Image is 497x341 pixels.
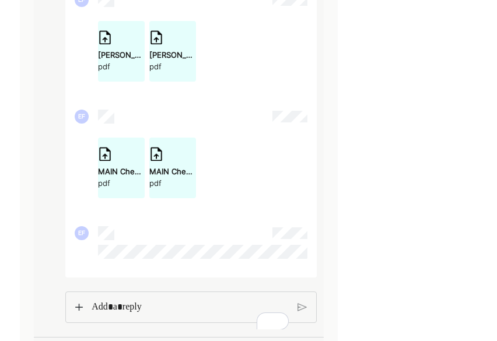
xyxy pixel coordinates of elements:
div: pdf [98,177,145,189]
div: pdf [149,61,196,72]
div: EF [75,110,89,124]
div: pdf [149,177,196,189]
div: EF [75,226,89,240]
div: [PERSON_NAME] Counseling S-STATEMENT-08-29-2025-1a8122df-d77f-48db-9f3b-8854f2a1721a.pdf [149,49,196,61]
div: MAIN Checking-STATEMENT-09-02-2025-9b32a0bf-2b46-47be-9c7c-6840b489c57d.pdf [149,166,196,177]
div: pdf [98,61,145,72]
div: MAIN Checking-STATEMENT-08-01-2025-5ec64d76-3414-417e-b9b2-6ba2f3ee2220.pdf [98,166,145,177]
div: Rich Text Editor. Editing area: main [86,292,295,322]
div: [PERSON_NAME] Counseling S-STATEMENT-07-31-2025-038257ce-787d-46d1-ad22-1d90eff4c4f7 (2).pdf [98,49,145,61]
